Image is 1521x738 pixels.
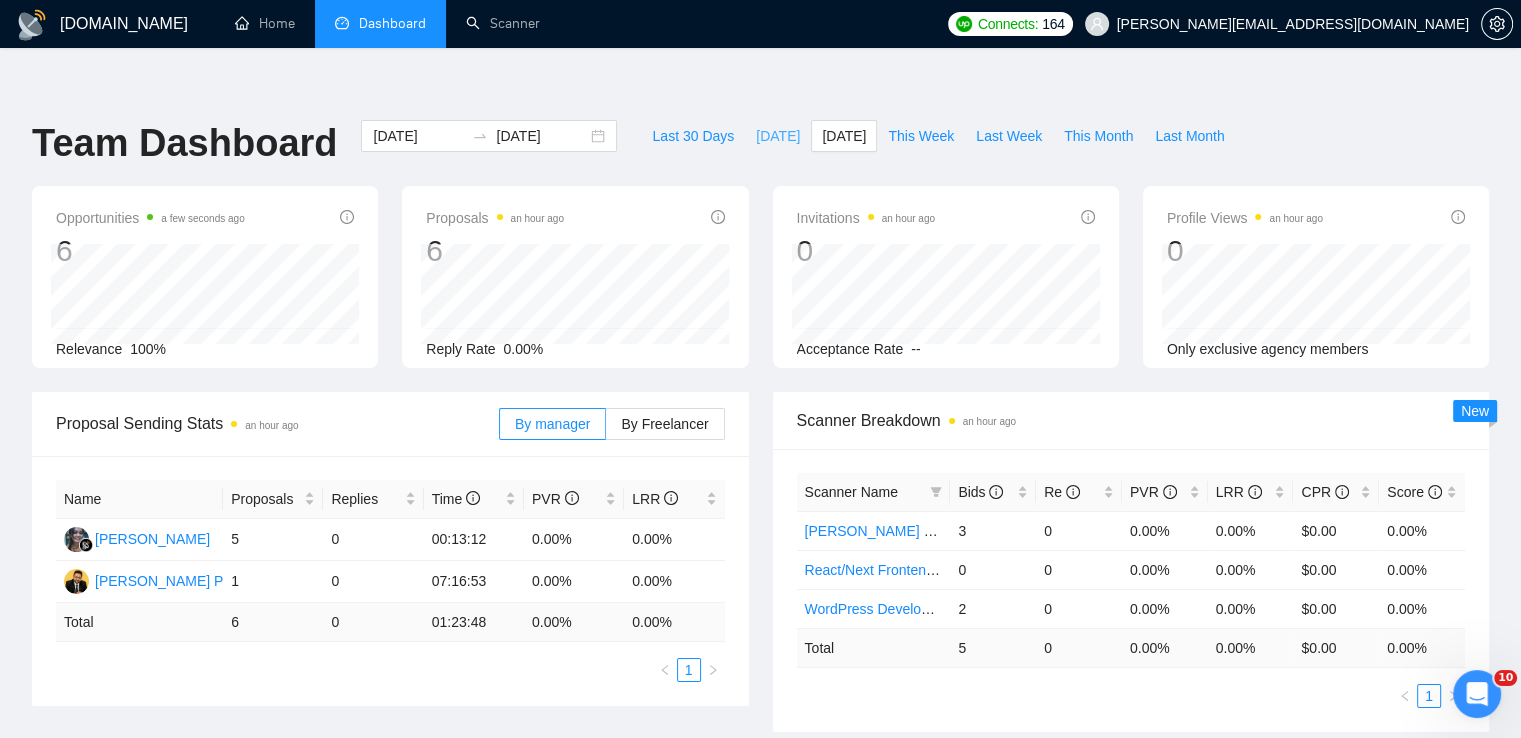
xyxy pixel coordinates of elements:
[805,523,1007,539] a: [PERSON_NAME] Development
[811,120,877,152] button: [DATE]
[1393,684,1417,708] button: left
[426,206,564,230] span: Proposals
[797,341,904,357] span: Acceptance Rate
[424,603,524,642] td: 01:23:48
[1399,690,1411,702] span: left
[323,519,423,561] td: 0
[950,550,1036,589] td: 0
[621,416,708,432] span: By Freelancer
[16,9,48,41] img: logo
[1081,210,1095,224] span: info-circle
[1293,550,1379,589] td: $0.00
[1293,628,1379,667] td: $ 0.00
[1122,511,1208,550] td: 0.00%
[1208,550,1294,589] td: 0.00%
[64,572,261,588] a: PP[PERSON_NAME] Punjabi
[56,232,245,270] div: 6
[1130,484,1177,500] span: PVR
[624,519,724,561] td: 0.00%
[745,120,811,152] button: [DATE]
[1453,670,1501,718] iframe: Intercom live chat
[373,125,464,147] input: Start date
[340,210,354,224] span: info-circle
[32,120,337,167] h1: Team Dashboard
[930,486,942,498] span: filter
[64,530,210,546] a: RS[PERSON_NAME]
[926,477,946,507] span: filter
[56,603,223,642] td: Total
[1122,628,1208,667] td: 0.00 %
[805,484,898,500] span: Scanner Name
[822,125,866,147] span: [DATE]
[1301,484,1348,500] span: CPR
[1447,690,1459,702] span: right
[989,485,1003,499] span: info-circle
[653,658,677,682] button: left
[95,570,261,592] div: [PERSON_NAME] Punjabi
[223,603,323,642] td: 6
[1044,484,1080,500] span: Re
[1418,685,1440,707] a: 1
[965,120,1053,152] button: Last Week
[978,13,1038,35] span: Connects:
[1451,210,1465,224] span: info-circle
[432,491,480,507] span: Time
[245,420,298,431] time: an hour ago
[1208,511,1294,550] td: 0.00%
[1163,485,1177,499] span: info-circle
[223,480,323,519] th: Proposals
[426,232,564,270] div: 6
[496,125,587,147] input: End date
[1379,511,1465,550] td: 0.00%
[1036,628,1122,667] td: 0
[1036,589,1122,628] td: 0
[1122,589,1208,628] td: 0.00%
[797,408,1466,433] span: Scanner Breakdown
[950,511,1036,550] td: 3
[130,341,166,357] span: 100%
[963,416,1016,427] time: an hour ago
[1335,485,1349,499] span: info-circle
[504,341,544,357] span: 0.00%
[472,128,488,144] span: to
[79,538,93,552] img: gigradar-bm.png
[1379,550,1465,589] td: 0.00%
[1064,125,1133,147] span: This Month
[797,232,935,270] div: 0
[701,658,725,682] button: right
[1379,628,1465,667] td: 0.00 %
[223,519,323,561] td: 5
[797,206,935,230] span: Invitations
[1167,206,1323,230] span: Profile Views
[223,561,323,603] td: 1
[1036,550,1122,589] td: 0
[1090,17,1104,31] span: user
[424,519,524,561] td: 00:13:12
[1481,16,1513,32] a: setting
[805,562,963,578] a: React/Next Frontend Dev
[323,603,423,642] td: 0
[1482,16,1512,32] span: setting
[1167,232,1323,270] div: 0
[524,519,624,561] td: 0.00%
[632,491,678,507] span: LRR
[911,341,920,357] span: --
[323,480,423,519] th: Replies
[1379,589,1465,628] td: 0.00%
[1441,684,1465,708] li: Next Page
[653,658,677,682] li: Previous Page
[335,16,349,30] span: dashboard
[958,484,1003,500] span: Bids
[652,125,734,147] span: Last 30 Days
[56,411,499,436] span: Proposal Sending Stats
[659,664,671,676] span: left
[1393,684,1417,708] li: Previous Page
[231,488,300,510] span: Proposals
[976,125,1042,147] span: Last Week
[235,15,295,32] a: homeHome
[1269,213,1322,224] time: an hour ago
[624,603,724,642] td: 0.00 %
[426,341,495,357] span: Reply Rate
[624,561,724,603] td: 0.00%
[1208,628,1294,667] td: 0.00 %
